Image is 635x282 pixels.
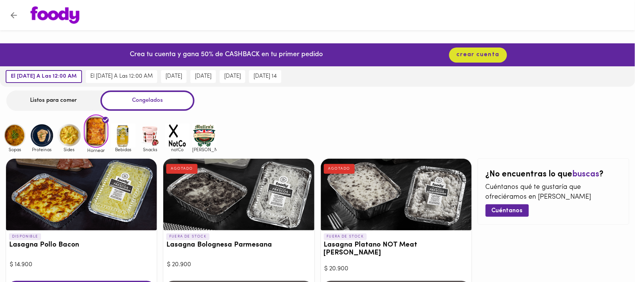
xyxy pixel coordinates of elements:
[165,123,190,148] img: notCo
[254,73,277,80] span: [DATE] 14
[86,70,157,83] button: el [DATE] a las 12:00 AM
[30,123,54,148] img: Proteinas
[10,261,153,269] div: $ 14.900
[161,70,187,83] button: [DATE]
[166,233,210,240] p: FUERA DE STOCK
[192,123,217,148] img: mullens
[165,147,190,152] span: notCo
[224,73,241,80] span: [DATE]
[5,6,23,25] button: Volver
[492,207,523,215] span: Cuéntanos
[591,238,627,274] iframe: Messagebird Livechat Widget
[192,147,217,152] span: [PERSON_NAME]
[111,147,135,152] span: Bebidas
[138,123,163,148] img: Snacks
[11,73,77,80] span: el [DATE] a las 12:00 AM
[249,70,281,83] button: [DATE] 14
[30,147,54,152] span: Proteinas
[166,73,182,80] span: [DATE]
[6,159,157,230] div: Lasagna Pollo Bacon
[138,147,163,152] span: Snacks
[130,50,323,60] p: Crea tu cuenta y gana 50% de CASHBACK en tu primer pedido
[9,241,154,249] h3: Lasagna Pollo Bacon
[324,164,355,174] div: AGOTADO
[195,73,211,80] span: [DATE]
[6,90,100,110] div: Listos para comer
[84,148,108,153] span: Hornear
[111,123,135,148] img: Bebidas
[324,241,469,257] h3: Lasagna Platano NOT Meat [PERSON_NAME]
[457,51,500,58] span: crear cuenta
[100,90,194,110] div: Congelados
[486,170,621,179] h2: ¿No encuentras lo que ?
[325,265,468,273] div: $ 20.900
[3,147,27,152] span: Sopas
[6,70,82,83] button: el [DATE] a las 12:00 AM
[166,241,311,249] h3: Lasagna Bolognesa Parmesana
[321,159,472,230] div: Lasagna Platano NOT Meat Burger
[90,73,153,80] span: el [DATE] a las 12:00 AM
[84,115,108,148] img: Hornear
[57,147,81,152] span: Sides
[486,204,529,217] button: Cuéntanos
[486,183,621,202] p: Cuéntanos qué te gustaría que ofreciéramos en [PERSON_NAME]
[220,70,245,83] button: [DATE]
[573,170,600,179] span: buscas
[449,48,507,62] button: crear cuenta
[166,164,197,174] div: AGOTADO
[3,123,27,148] img: Sopas
[324,233,367,240] p: FUERA DE STOCK
[167,261,310,269] div: $ 20.900
[9,233,41,240] p: DISPONIBLE
[30,6,79,24] img: logo.png
[57,123,81,148] img: Sides
[190,70,216,83] button: [DATE]
[163,159,314,230] div: Lasagna Bolognesa Parmesana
